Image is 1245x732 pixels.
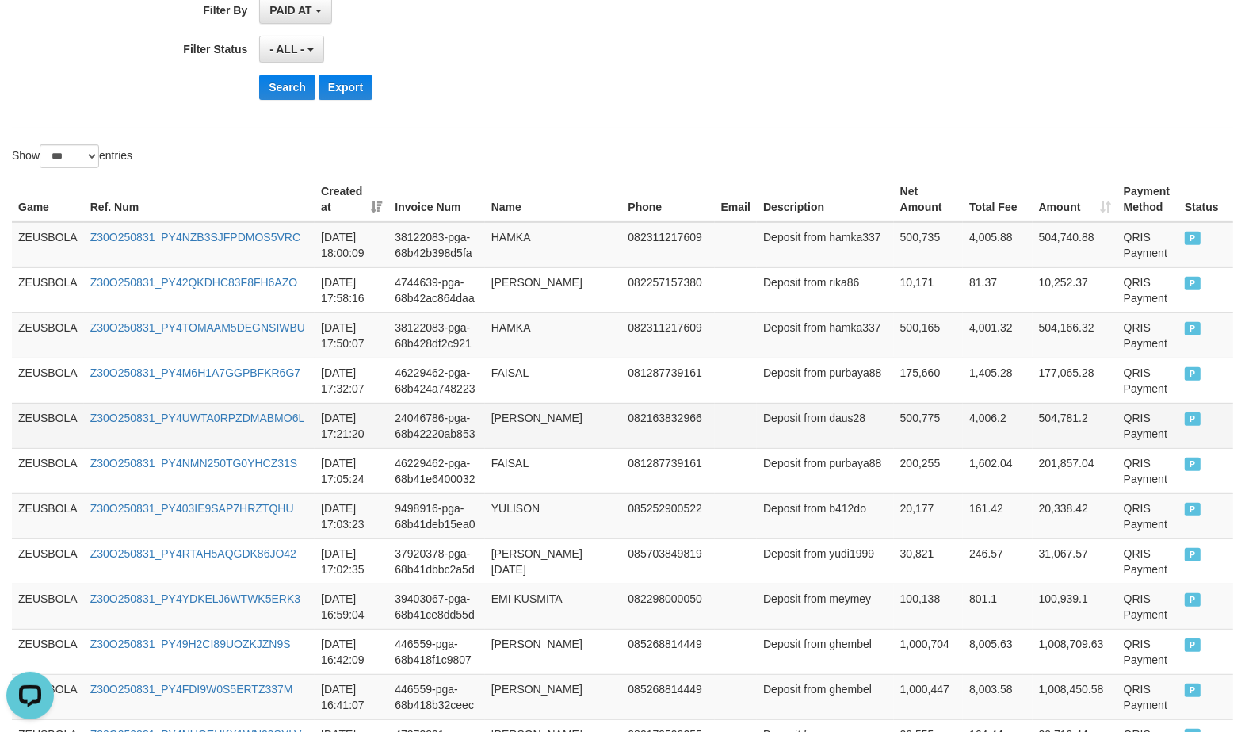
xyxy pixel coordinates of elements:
td: Deposit from ghembel [757,674,894,719]
td: HAMKA [485,222,622,268]
td: [DATE] 17:21:20 [315,403,388,448]
td: [DATE] 17:58:16 [315,267,388,312]
td: Deposit from hamka337 [757,312,894,358]
a: Z30O250831_PY4NMN250TG0YHCZ31S [90,457,297,469]
th: Created at: activate to sort column ascending [315,177,388,222]
td: [DATE] 17:05:24 [315,448,388,493]
a: Z30O250831_PY4TOMAAM5DEGNSIWBU [90,321,305,334]
td: FAISAL [485,358,622,403]
td: [PERSON_NAME] [485,403,622,448]
td: QRIS Payment [1117,222,1178,268]
span: PAID [1185,322,1201,335]
td: 177,065.28 [1033,358,1117,403]
th: Net Amount [894,177,963,222]
td: 500,735 [894,222,963,268]
th: Description [757,177,894,222]
td: 1,000,704 [894,629,963,674]
td: 81.37 [963,267,1032,312]
select: Showentries [40,144,99,168]
label: Show entries [12,144,132,168]
td: ZEUSBOLA [12,629,84,674]
th: Amount: activate to sort column ascending [1033,177,1117,222]
td: [PERSON_NAME][DATE] [485,538,622,584]
span: PAID [1185,593,1201,607]
td: 46229462-pga-68b424a748223 [388,358,484,403]
td: 082311217609 [621,222,714,268]
td: 46229462-pga-68b41e6400032 [388,448,484,493]
td: ZEUSBOLA [12,358,84,403]
td: 504,781.2 [1033,403,1117,448]
button: Open LiveChat chat widget [6,6,54,54]
td: [DATE] 16:59:04 [315,584,388,629]
td: QRIS Payment [1117,403,1178,448]
td: 161.42 [963,493,1032,538]
td: 10,252.37 [1033,267,1117,312]
td: 246.57 [963,538,1032,584]
td: QRIS Payment [1117,584,1178,629]
td: Deposit from yudi1999 [757,538,894,584]
td: 082298000050 [621,584,714,629]
td: ZEUSBOLA [12,222,84,268]
td: 801.1 [963,584,1032,629]
span: PAID [1185,367,1201,381]
td: 38122083-pga-68b428df2c921 [388,312,484,358]
td: QRIS Payment [1117,674,1178,719]
a: Z30O250831_PY42QKDHC83F8FH6AZO [90,276,297,289]
button: Export [319,75,372,100]
td: Deposit from purbaya88 [757,448,894,493]
td: [PERSON_NAME] [485,674,622,719]
a: Z30O250831_PY4YDKELJ6WTWK5ERK3 [90,592,300,605]
td: 1,008,450.58 [1033,674,1117,719]
a: Z30O250831_PY403IE9SAP7HRZTQHU [90,502,294,515]
td: 085268814449 [621,629,714,674]
td: 9498916-pga-68b41deb15ea0 [388,493,484,538]
a: Z30O250831_PY4M6H1A7GGPBFKR6G7 [90,366,300,379]
button: Search [259,75,315,100]
td: ZEUSBOLA [12,584,84,629]
td: [DATE] 17:03:23 [315,493,388,538]
td: ZEUSBOLA [12,448,84,493]
span: PAID [1185,548,1201,561]
td: QRIS Payment [1117,312,1178,358]
td: HAMKA [485,312,622,358]
td: 100,138 [894,584,963,629]
th: Name [485,177,622,222]
th: Ref. Num [84,177,315,222]
span: PAID [1185,684,1201,697]
td: 504,166.32 [1033,312,1117,358]
th: Game [12,177,84,222]
td: Deposit from purbaya88 [757,358,894,403]
td: FAISAL [485,448,622,493]
td: 446559-pga-68b418b32ceec [388,674,484,719]
td: 10,171 [894,267,963,312]
td: 081287739161 [621,358,714,403]
td: QRIS Payment [1117,538,1178,584]
td: 31,067.57 [1033,538,1117,584]
td: [DATE] 17:50:07 [315,312,388,358]
td: 4,006.2 [963,403,1032,448]
a: Z30O250831_PY49H2CI89UOZKJZN9S [90,638,291,650]
td: 37920378-pga-68b41dbbc2a5d [388,538,484,584]
th: Total Fee [963,177,1032,222]
td: [DATE] 18:00:09 [315,222,388,268]
td: [DATE] 16:42:09 [315,629,388,674]
td: [DATE] 17:02:35 [315,538,388,584]
td: 39403067-pga-68b41ce8dd55d [388,584,484,629]
td: 4744639-pga-68b42ac864daa [388,267,484,312]
td: Deposit from rika86 [757,267,894,312]
td: [DATE] 17:32:07 [315,358,388,403]
td: QRIS Payment [1117,358,1178,403]
td: 20,338.42 [1033,493,1117,538]
td: QRIS Payment [1117,629,1178,674]
td: YULISON [485,493,622,538]
td: EMI KUSMITA [485,584,622,629]
td: [PERSON_NAME] [485,267,622,312]
td: 500,165 [894,312,963,358]
td: 201,857.04 [1033,448,1117,493]
span: PAID [1185,503,1201,516]
td: 085252900522 [621,493,714,538]
td: [DATE] 16:41:07 [315,674,388,719]
td: Deposit from hamka337 [757,222,894,268]
th: Payment Method [1117,177,1178,222]
td: 8,005.63 [963,629,1032,674]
